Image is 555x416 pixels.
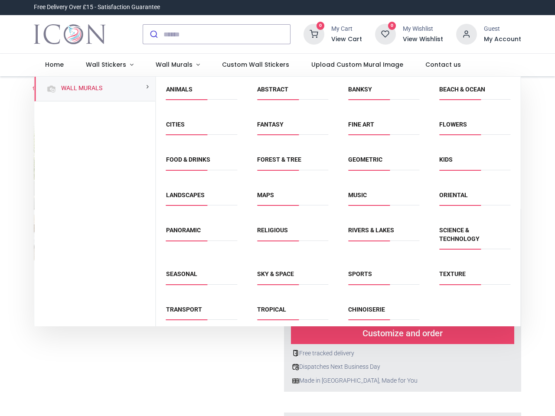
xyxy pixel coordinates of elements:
[166,156,237,170] span: Food & Drinks
[166,121,185,128] a: Cities
[348,86,372,93] a: Banksy
[222,60,289,69] span: Custom Wall Stickers
[348,121,374,128] a: Fine Art
[317,22,325,30] sup: 0
[257,306,286,313] a: Tropical
[257,156,301,163] a: Forest & Tree
[257,270,328,284] span: Sky & Space
[439,120,510,135] span: Flowers
[348,192,367,198] a: Music
[166,270,197,277] a: Seasonal
[403,25,443,33] div: My Wishlist
[291,349,514,358] div: Free tracked delivery
[348,270,419,284] span: Sports
[339,3,521,12] iframe: Customer reviews powered by Trustpilot
[257,226,328,240] span: Religious
[257,227,288,234] a: Religious
[292,377,299,384] img: uk
[45,60,64,69] span: Home
[166,120,237,135] span: Cities
[257,86,288,93] a: Abstract
[166,156,210,163] a: Food & Drinks
[166,192,205,198] a: Landscapes
[439,156,510,170] span: Kids
[425,60,461,69] span: Contact us
[348,226,419,240] span: Rivers & Lakes
[348,156,419,170] span: Geometric
[75,54,145,76] a: Wall Stickers
[166,306,202,313] a: Transport
[46,84,56,94] img: Wall Murals
[156,60,193,69] span: Wall Murals
[403,35,443,44] a: View Wishlist
[166,226,237,240] span: Panoramic
[375,30,396,37] a: 0
[439,85,510,100] span: Beach & Ocean
[348,120,419,135] span: Fine Art
[257,192,274,198] a: Maps
[257,270,294,277] a: Sky & Space
[257,85,328,100] span: Abstract
[439,270,510,284] span: Texture
[304,30,324,37] a: 0
[144,54,211,76] a: Wall Murals
[439,156,453,163] a: Kids
[484,25,521,33] div: Guest
[257,156,328,170] span: Forest & Tree
[34,3,160,12] div: Free Delivery Over £15 - Satisfaction Guarantee
[439,270,466,277] a: Texture
[348,306,385,313] a: Chinoiserie
[291,377,514,385] div: Made in [GEOGRAPHIC_DATA], Made for You
[348,227,394,234] a: Rivers & Lakes
[166,270,237,284] span: Seasonal
[257,121,284,128] a: Fantasy
[166,86,193,93] a: Animals
[166,227,201,234] a: Panoramic
[331,25,362,33] div: My Cart
[439,121,467,128] a: Flowers
[257,191,328,205] span: Maps
[439,86,485,93] a: Beach & Ocean
[291,322,514,344] div: Customize and order
[34,22,105,46] img: Icon Wall Stickers
[311,60,403,69] span: Upload Custom Mural Image
[348,191,419,205] span: Music
[348,156,382,163] a: Geometric
[439,227,480,242] a: Science & Technology
[257,305,328,320] span: Tropical
[348,270,372,277] a: Sports
[86,60,126,69] span: Wall Stickers
[439,226,510,249] span: Science & Technology
[166,85,237,100] span: Animals
[58,84,102,93] a: Wall Murals
[166,305,237,320] span: Transport
[34,22,105,46] a: Logo of Icon Wall Stickers
[348,305,419,320] span: Chinoiserie
[291,363,514,371] div: Dispatches Next Business Day
[484,35,521,44] a: My Account
[388,22,396,30] sup: 0
[439,191,510,205] span: Oriental
[257,120,328,135] span: Fantasy
[166,191,237,205] span: Landscapes
[143,25,163,44] button: Submit
[348,85,419,100] span: Banksy
[439,192,468,198] a: Oriental
[331,35,362,44] a: View Cart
